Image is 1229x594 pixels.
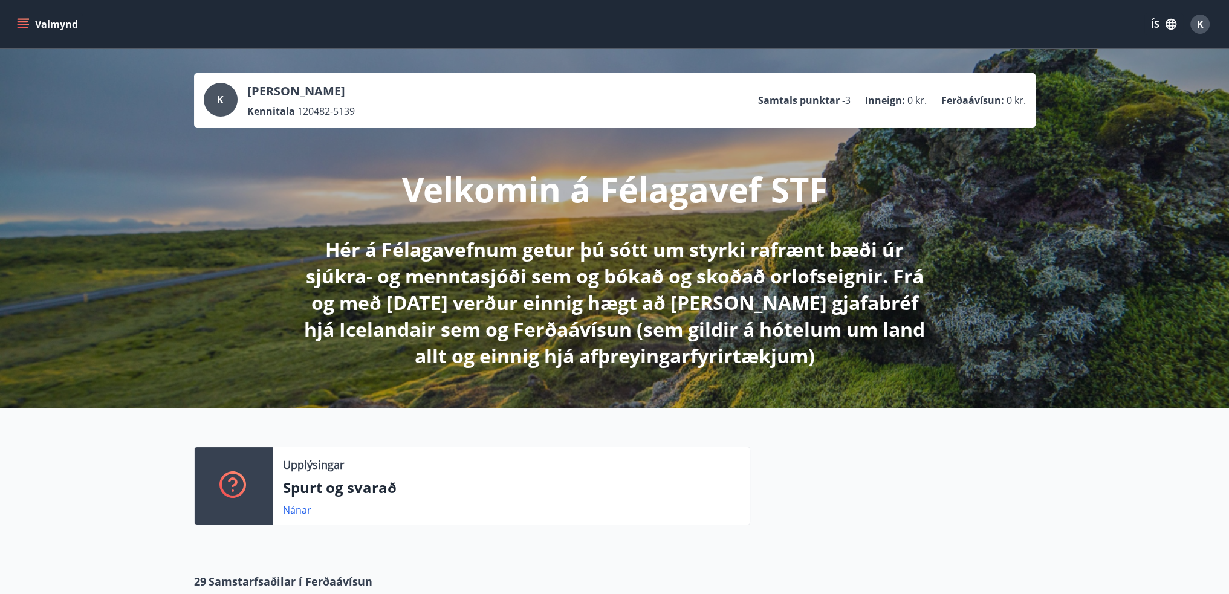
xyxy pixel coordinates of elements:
p: Inneign : [865,94,905,107]
p: Hér á Félagavefnum getur þú sótt um styrki rafrænt bæði úr sjúkra- og menntasjóði sem og bókað og... [296,236,934,369]
p: Samtals punktar [758,94,840,107]
p: Spurt og svarað [283,477,740,498]
span: 0 kr. [1007,94,1026,107]
span: 0 kr. [907,94,927,107]
span: 120482-5139 [297,105,355,118]
span: 29 [194,573,206,589]
span: -3 [842,94,851,107]
button: K [1185,10,1214,39]
p: Upplýsingar [283,457,344,473]
a: Nánar [283,503,311,517]
p: Velkomin á Félagavef STF [402,166,828,212]
p: [PERSON_NAME] [247,83,355,100]
p: Kennitala [247,105,295,118]
span: K [217,93,224,106]
span: K [1197,18,1204,31]
button: menu [15,13,83,35]
p: Ferðaávísun : [941,94,1004,107]
span: Samstarfsaðilar í Ferðaávísun [209,573,372,589]
button: ÍS [1144,13,1183,35]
